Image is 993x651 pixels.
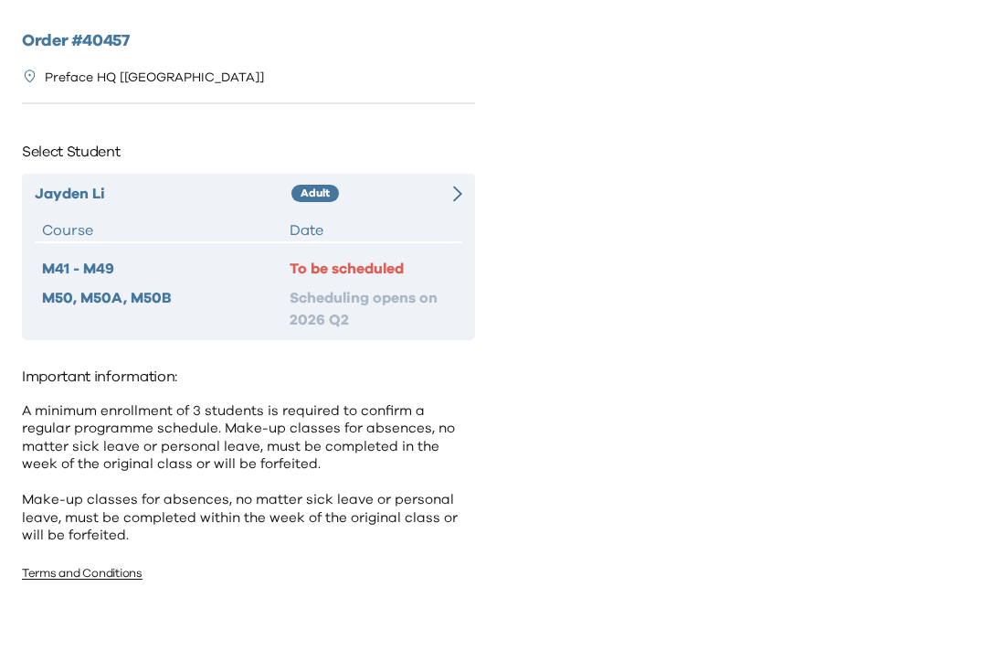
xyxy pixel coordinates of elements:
div: M50, M50A, M50B [42,287,290,331]
div: Jayden Li [35,183,291,205]
p: Important information: [22,362,475,391]
a: Terms and Conditions [22,568,143,580]
div: Scheduling opens on 2026 Q2 [290,287,455,331]
p: A minimum enrollment of 3 students is required to confirm a regular programme schedule. Make-up c... [22,402,475,545]
p: Select Student [22,137,475,166]
p: Preface HQ [[GEOGRAPHIC_DATA]] [45,69,264,88]
div: Date [290,219,455,241]
div: Adult [291,185,339,203]
h2: Order # 40457 [22,29,475,54]
div: To be scheduled [290,258,455,280]
div: M41 - M49 [42,258,290,280]
div: Course [42,219,290,241]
